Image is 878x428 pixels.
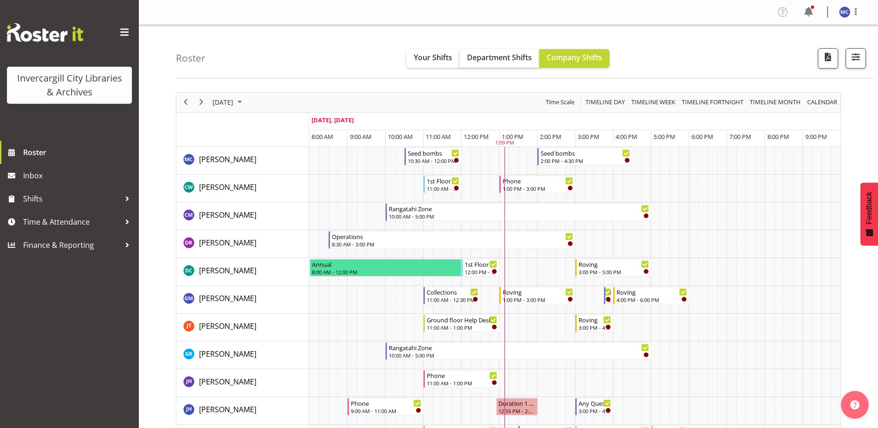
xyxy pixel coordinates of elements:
[850,400,859,409] img: help-xxl-2.png
[818,48,838,69] button: Download a PDF of the roster for the current day
[467,52,532,63] span: Department Shifts
[23,215,120,229] span: Time & Attendance
[23,145,134,159] span: Roster
[547,52,602,63] span: Company Shifts
[414,52,452,63] span: Your Shifts
[860,183,878,245] button: Feedback - Show survey
[846,48,866,69] button: Filter Shifts
[23,192,120,206] span: Shifts
[176,53,205,63] h4: Roster
[16,71,123,99] div: Invercargill City Libraries & Archives
[539,49,610,68] button: Company Shifts
[7,23,83,42] img: Rosterit website logo
[865,192,873,224] span: Feedback
[23,238,120,252] span: Finance & Reporting
[460,49,539,68] button: Department Shifts
[839,6,850,18] img: maria-catu11656.jpg
[406,49,460,68] button: Your Shifts
[23,169,134,183] span: Inbox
